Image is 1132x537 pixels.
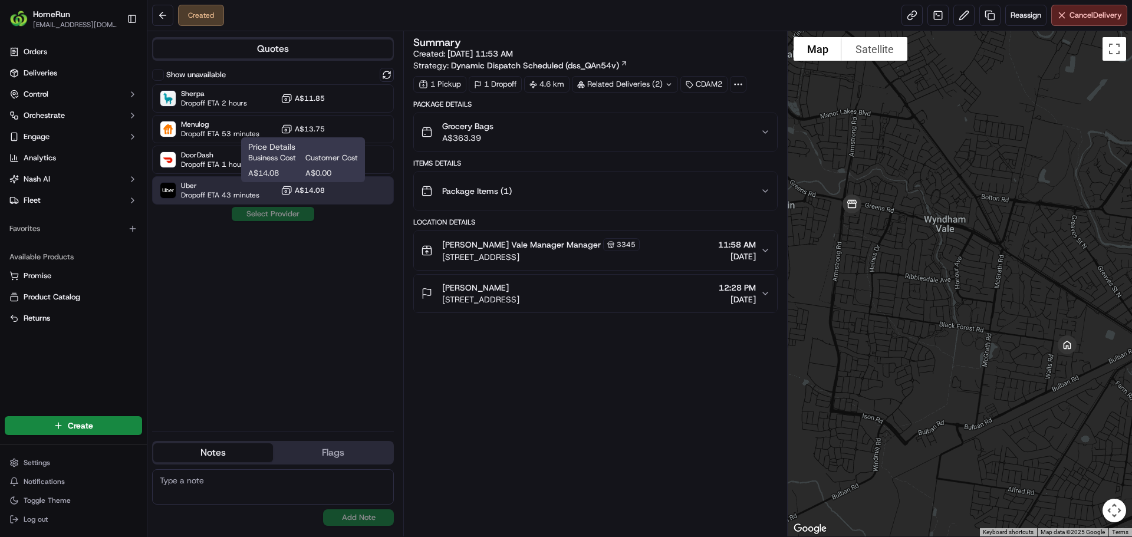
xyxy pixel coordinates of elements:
button: Show satellite imagery [842,37,907,61]
div: 1 Pickup [413,76,466,93]
span: DoorDash [181,150,243,160]
div: Items Details [413,159,777,168]
h3: Summary [413,37,461,48]
span: Analytics [24,153,56,163]
span: Log out [24,515,48,524]
button: Fleet [5,191,142,210]
a: Analytics [5,149,142,167]
button: Settings [5,454,142,471]
div: Favorites [5,219,142,238]
div: Package Details [413,100,777,109]
button: Product Catalog [5,288,142,307]
span: [DATE] [719,294,756,305]
button: Nash AI [5,170,142,189]
a: Orders [5,42,142,61]
span: Toggle Theme [24,496,71,505]
span: Business Cost [248,153,301,163]
button: Reassign [1005,5,1047,26]
button: Create [5,416,142,435]
button: Toggle fullscreen view [1103,37,1126,61]
button: Notifications [5,473,142,490]
button: Map camera controls [1103,499,1126,522]
span: Dropoff ETA 43 minutes [181,190,259,200]
a: Promise [9,271,137,281]
h1: Price Details [248,141,358,153]
div: Location Details [413,218,777,227]
span: Dropoff ETA 2 hours [181,98,247,108]
img: Menulog [160,121,176,137]
span: Uber [181,181,259,190]
a: Returns [9,313,137,324]
button: CancelDelivery [1051,5,1127,26]
span: Nash AI [24,174,50,185]
span: Settings [24,458,50,467]
span: Returns [24,313,50,324]
button: [PERSON_NAME][STREET_ADDRESS]12:28 PM[DATE] [414,275,776,312]
button: A$14.08 [281,185,325,196]
button: Control [5,85,142,104]
button: A$13.75 [281,123,325,135]
span: Notifications [24,477,65,486]
img: Google [791,521,830,536]
span: Dynamic Dispatch Scheduled (dss_QAn54v) [451,60,619,71]
span: Reassign [1011,10,1041,21]
img: DoorDash [160,152,176,167]
button: [EMAIL_ADDRESS][DOMAIN_NAME] [33,20,117,29]
button: Grocery BagsA$363.39 [414,113,776,151]
button: Log out [5,511,142,528]
div: Related Deliveries (2) [572,76,678,93]
button: HomeRunHomeRun[EMAIL_ADDRESS][DOMAIN_NAME] [5,5,122,33]
div: 4.6 km [524,76,570,93]
span: [PERSON_NAME] Vale Manager Manager [442,239,601,251]
div: 1 Dropoff [469,76,522,93]
button: Engage [5,127,142,146]
span: [DATE] [718,251,756,262]
span: Fleet [24,195,41,206]
div: Available Products [5,248,142,266]
button: Keyboard shortcuts [983,528,1034,536]
span: Orders [24,47,47,57]
span: Deliveries [24,68,57,78]
img: HomeRun [9,9,28,28]
button: Package Items (1) [414,172,776,210]
span: A$14.08 [248,168,301,179]
span: Create [68,420,93,431]
span: 3345 [617,240,636,249]
span: [STREET_ADDRESS] [442,294,519,305]
span: [PERSON_NAME] [442,282,509,294]
span: A$11.85 [295,94,325,103]
button: Orchestrate [5,106,142,125]
span: Map data ©2025 Google [1041,529,1105,535]
span: A$0.00 [305,168,358,179]
button: Returns [5,309,142,328]
span: Product Catalog [24,292,80,302]
button: HomeRun [33,8,70,20]
a: Dynamic Dispatch Scheduled (dss_QAn54v) [451,60,628,71]
span: [STREET_ADDRESS] [442,251,640,263]
button: Quotes [153,39,393,58]
span: [DATE] 11:53 AM [447,48,513,59]
span: A$13.75 [295,124,325,134]
span: A$14.08 [295,186,325,195]
span: Promise [24,271,51,281]
a: Product Catalog [9,292,137,302]
span: Grocery Bags [442,120,493,132]
span: 12:28 PM [719,282,756,294]
label: Show unavailable [166,70,226,80]
span: 11:58 AM [718,239,756,251]
a: Deliveries [5,64,142,83]
button: Flags [273,443,393,462]
span: Control [24,89,48,100]
button: Notes [153,443,273,462]
span: Menulog [181,120,259,129]
div: CDAM2 [680,76,728,93]
span: Orchestrate [24,110,65,121]
span: Cancel Delivery [1070,10,1122,21]
span: Package Items ( 1 ) [442,185,512,197]
span: Dropoff ETA 53 minutes [181,129,259,139]
button: Promise [5,266,142,285]
span: Engage [24,131,50,142]
button: Show street map [794,37,842,61]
